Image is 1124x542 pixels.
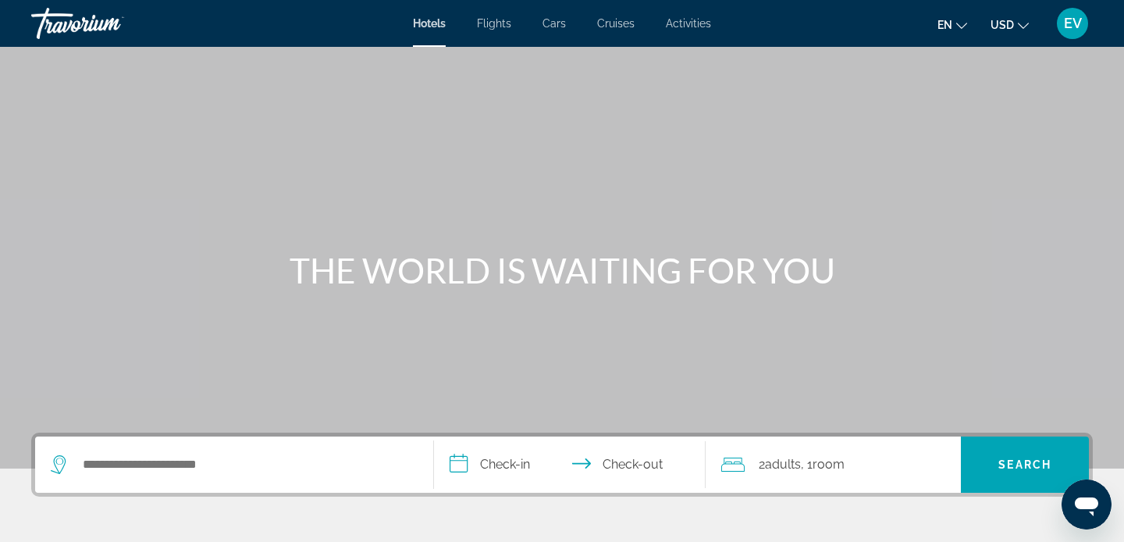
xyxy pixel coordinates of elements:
[35,437,1089,493] div: Search widget
[759,454,801,476] span: 2
[991,19,1014,31] span: USD
[31,3,187,44] a: Travorium
[765,457,801,472] span: Adults
[937,19,952,31] span: en
[666,17,711,30] a: Activities
[413,17,446,30] a: Hotels
[597,17,635,30] a: Cruises
[542,17,566,30] a: Cars
[477,17,511,30] a: Flights
[269,250,855,291] h1: THE WORLD IS WAITING FOR YOU
[706,437,962,493] button: Travelers: 2 adults, 0 children
[1052,7,1093,40] button: User Menu
[937,13,967,36] button: Change language
[961,437,1089,493] button: Search
[801,454,845,476] span: , 1
[1064,16,1082,31] span: EV
[998,458,1051,471] span: Search
[434,437,706,493] button: Select check in and out date
[81,453,410,476] input: Search hotel destination
[813,457,845,472] span: Room
[991,13,1029,36] button: Change currency
[1062,480,1112,530] iframe: Button to launch messaging window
